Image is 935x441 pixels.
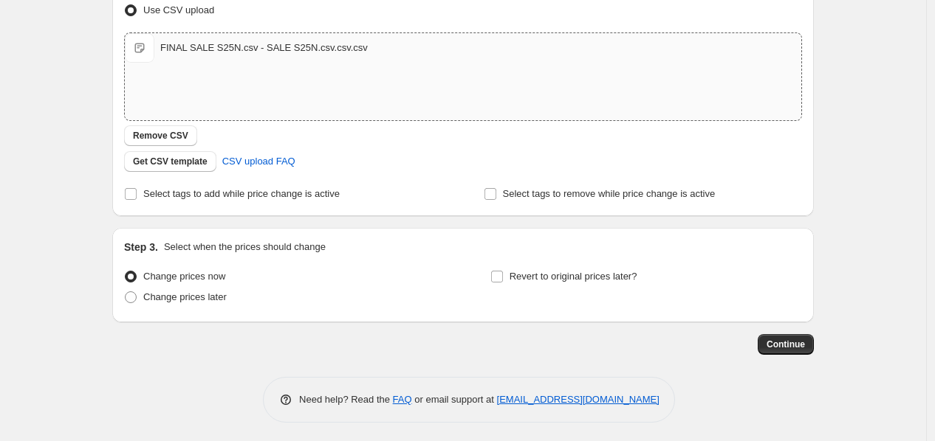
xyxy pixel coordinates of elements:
[393,394,412,405] a: FAQ
[124,125,197,146] button: Remove CSV
[160,41,368,55] div: FINAL SALE S25N.csv - SALE S25N.csv.csv.csv
[143,271,225,282] span: Change prices now
[412,394,497,405] span: or email support at
[510,271,637,282] span: Revert to original prices later?
[124,151,216,172] button: Get CSV template
[143,188,340,199] span: Select tags to add while price change is active
[503,188,716,199] span: Select tags to remove while price change is active
[143,291,227,302] span: Change prices later
[767,338,805,350] span: Continue
[124,240,158,254] h2: Step 3.
[133,156,208,167] span: Get CSV template
[222,154,295,169] span: CSV upload FAQ
[143,4,214,15] span: Use CSV upload
[133,130,188,142] span: Remove CSV
[299,394,393,405] span: Need help? Read the
[213,150,304,173] a: CSV upload FAQ
[758,334,814,355] button: Continue
[164,240,326,254] p: Select when the prices should change
[497,394,660,405] a: [EMAIL_ADDRESS][DOMAIN_NAME]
